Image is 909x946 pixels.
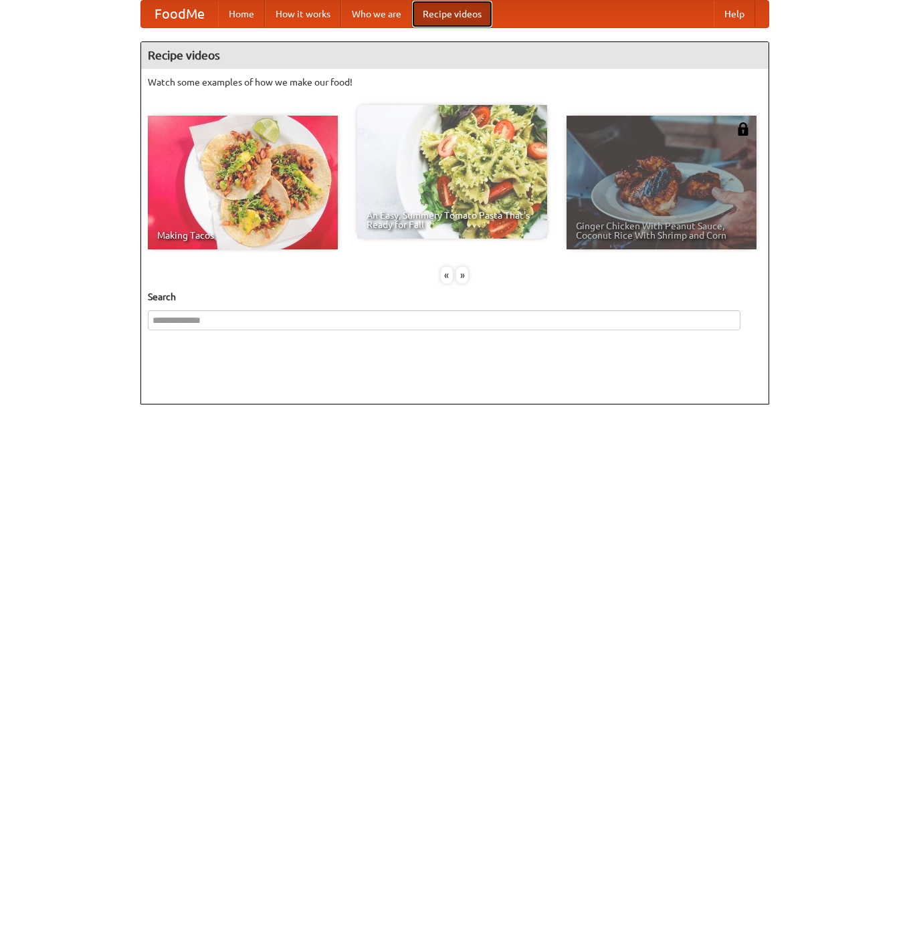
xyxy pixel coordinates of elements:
a: Who we are [341,1,412,27]
a: Help [714,1,755,27]
a: Recipe videos [412,1,492,27]
h5: Search [148,290,762,304]
a: Home [218,1,265,27]
div: « [441,267,453,283]
img: 483408.png [736,122,750,136]
a: Making Tacos [148,116,338,249]
div: » [456,267,468,283]
a: How it works [265,1,341,27]
p: Watch some examples of how we make our food! [148,76,762,89]
span: An Easy, Summery Tomato Pasta That's Ready for Fall [367,211,538,229]
h4: Recipe videos [141,42,769,69]
a: An Easy, Summery Tomato Pasta That's Ready for Fall [357,105,547,239]
span: Making Tacos [157,231,328,240]
a: FoodMe [141,1,218,27]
